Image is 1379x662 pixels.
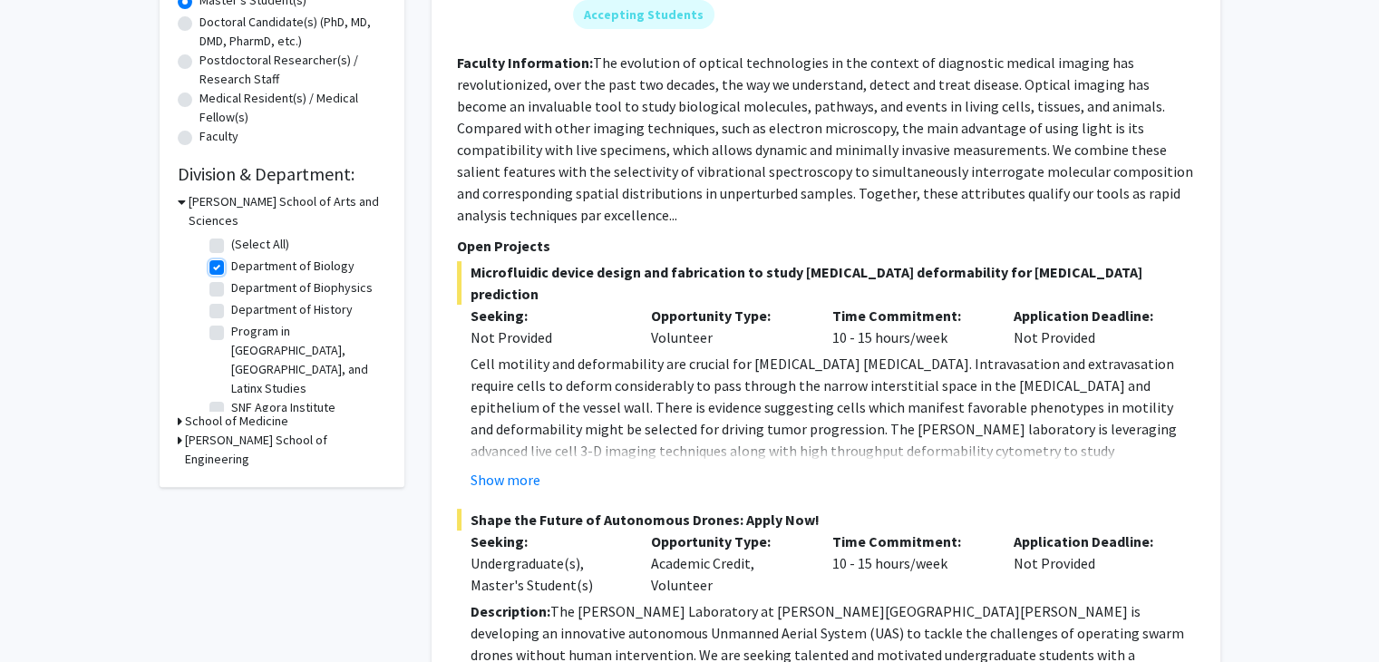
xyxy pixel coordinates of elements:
[819,531,1000,596] div: 10 - 15 hours/week
[231,235,289,254] label: (Select All)
[231,398,335,417] label: SNF Agora Institute
[457,54,1193,224] fg-read-more: The evolution of optical technologies in the context of diagnostic medical imaging has revolution...
[199,127,238,146] label: Faculty
[457,235,1195,257] p: Open Projects
[231,322,382,398] label: Program in [GEOGRAPHIC_DATA], [GEOGRAPHIC_DATA], and Latinx Studies
[231,278,373,297] label: Department of Biophysics
[1014,305,1168,326] p: Application Deadline:
[457,54,593,72] b: Faculty Information:
[199,51,386,89] label: Postdoctoral Researcher(s) / Research Staff
[231,257,354,276] label: Department of Biology
[1014,531,1168,552] p: Application Deadline:
[14,580,77,648] iframe: Chat
[651,305,805,326] p: Opportunity Type:
[471,531,625,552] p: Seeking:
[185,412,288,431] h3: School of Medicine
[199,89,386,127] label: Medical Resident(s) / Medical Fellow(s)
[651,531,805,552] p: Opportunity Type:
[471,305,625,326] p: Seeking:
[1000,531,1181,596] div: Not Provided
[819,305,1000,348] div: 10 - 15 hours/week
[189,192,386,230] h3: [PERSON_NAME] School of Arts and Sciences
[457,509,1195,531] span: Shape the Future of Autonomous Drones: Apply Now!
[185,431,386,469] h3: [PERSON_NAME] School of Engineering
[637,531,819,596] div: Academic Credit, Volunteer
[471,469,540,491] button: Show more
[199,13,386,51] label: Doctoral Candidate(s) (PhD, MD, DMD, PharmD, etc.)
[471,552,625,596] div: Undergraduate(s), Master's Student(s)
[471,602,550,620] strong: Description:
[832,305,986,326] p: Time Commitment:
[471,353,1195,483] p: Cell motility and deformability are crucial for [MEDICAL_DATA] [MEDICAL_DATA]. Intravasation and ...
[471,326,625,348] div: Not Provided
[1000,305,1181,348] div: Not Provided
[832,531,986,552] p: Time Commitment:
[637,305,819,348] div: Volunteer
[457,261,1195,305] span: Microfluidic device design and fabrication to study [MEDICAL_DATA] deformability for [MEDICAL_DAT...
[178,163,386,185] h2: Division & Department:
[231,300,353,319] label: Department of History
